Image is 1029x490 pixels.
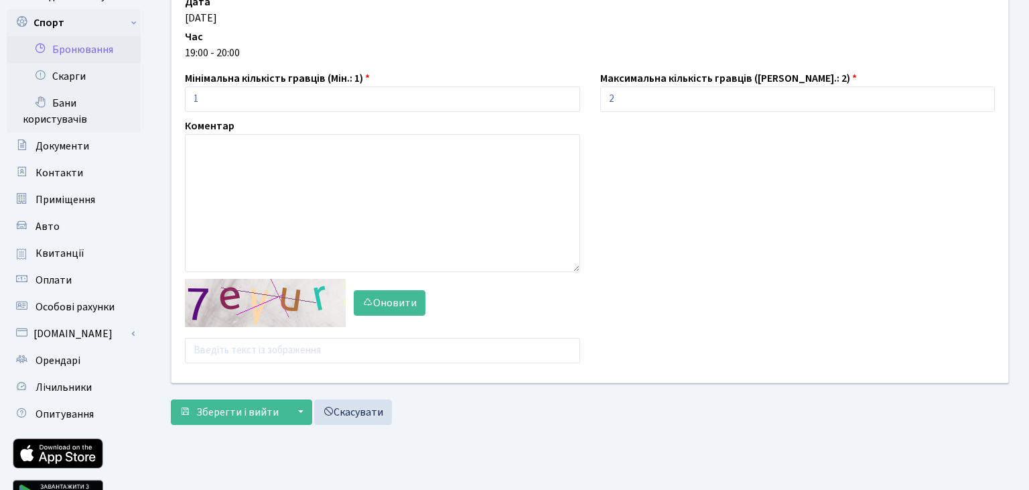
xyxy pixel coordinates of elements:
[7,160,141,186] a: Контакти
[7,401,141,428] a: Опитування
[185,70,370,86] label: Мінімальна кількість гравців (Мін.: 1)
[7,133,141,160] a: Документи
[171,400,287,425] button: Зберегти і вийти
[185,45,995,61] div: 19:00 - 20:00
[7,213,141,240] a: Авто
[36,273,72,288] span: Оплати
[314,400,392,425] a: Скасувати
[7,90,141,133] a: Бани користувачів
[7,63,141,90] a: Скарги
[185,338,580,363] input: Введіть текст із зображення
[36,380,92,395] span: Лічильники
[36,219,60,234] span: Авто
[7,240,141,267] a: Квитанції
[7,294,141,320] a: Особові рахунки
[36,246,84,261] span: Квитанції
[7,320,141,347] a: [DOMAIN_NAME]
[600,70,857,86] label: Максимальна кількість гравців ([PERSON_NAME].: 2)
[185,10,995,26] div: [DATE]
[354,290,425,316] button: Оновити
[36,139,89,154] span: Документи
[7,374,141,401] a: Лічильники
[7,9,141,36] a: Спорт
[185,29,203,45] label: Час
[36,353,80,368] span: Орендарі
[36,407,94,422] span: Опитування
[36,166,83,180] span: Контакти
[7,347,141,374] a: Орендарі
[185,279,346,327] img: default
[7,186,141,213] a: Приміщення
[7,267,141,294] a: Оплати
[36,300,115,314] span: Особові рахунки
[36,192,95,207] span: Приміщення
[196,405,279,420] span: Зберегти і вийти
[185,118,234,134] label: Коментар
[7,36,141,63] a: Бронювання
